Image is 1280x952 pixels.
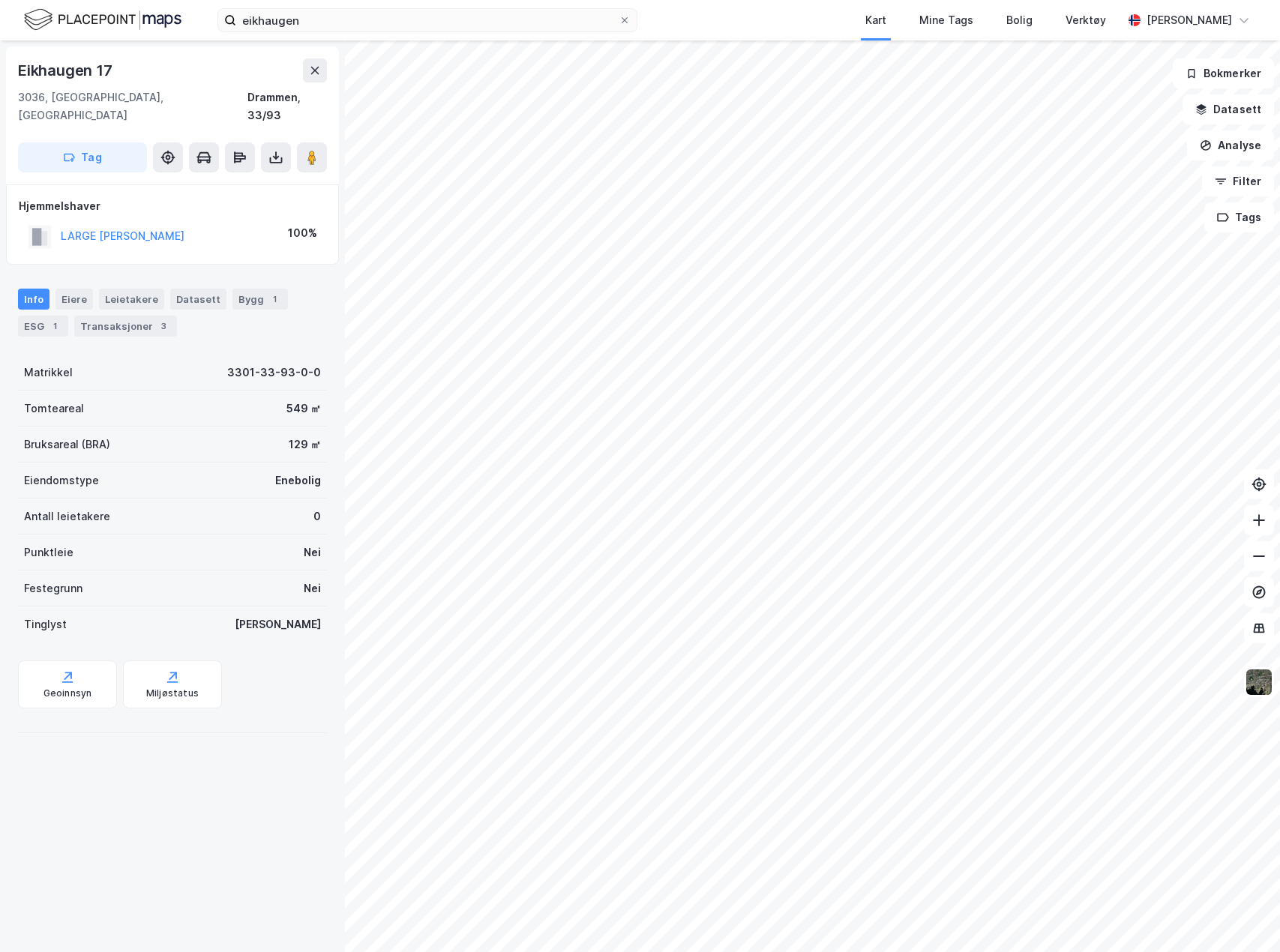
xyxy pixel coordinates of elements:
div: Punktleie [24,543,73,561]
button: Tag [18,142,147,172]
div: Eiere [55,289,93,310]
div: Leietakere [99,289,164,310]
div: 0 [313,507,321,525]
div: Nei [304,543,321,561]
div: Eikhaugen 17 [18,58,115,82]
img: 9k= [1245,668,1273,696]
div: Miljøstatus [146,687,199,699]
div: 100% [288,224,317,242]
div: Info [18,289,49,310]
input: Søk på adresse, matrikkel, gårdeiere, leietakere eller personer [236,9,619,31]
button: Tags [1204,202,1274,232]
div: 129 ㎡ [289,436,321,454]
div: Eiendomstype [24,472,99,489]
div: Datasett [170,289,226,310]
div: Mine Tags [919,11,973,29]
iframe: Chat Widget [1205,880,1280,952]
div: Bolig [1006,11,1033,29]
div: Nei [304,579,321,597]
div: ESG [18,316,68,337]
div: Kart [865,11,886,29]
div: 3036, [GEOGRAPHIC_DATA], [GEOGRAPHIC_DATA] [18,88,247,124]
div: Bruksareal (BRA) [24,436,110,454]
div: Drammen, 33/93 [247,88,327,124]
div: Transaksjoner [74,316,177,337]
div: Tinglyst [24,615,67,633]
div: Festegrunn [24,579,82,597]
div: Geoinnsyn [43,687,92,699]
button: Analyse [1187,130,1274,160]
div: 1 [267,292,282,307]
button: Filter [1202,166,1274,196]
div: Enebolig [275,472,321,489]
div: 3301-33-93-0-0 [227,364,321,382]
div: 549 ㎡ [286,400,321,418]
div: Hjemmelshaver [19,197,326,215]
div: 3 [156,319,171,334]
img: logo.f888ab2527a4732fd821a326f86c7f29.svg [24,7,181,33]
div: Bygg [232,289,288,310]
div: 1 [47,319,62,334]
div: Antall leietakere [24,507,110,525]
div: Verktøy [1066,11,1106,29]
div: Matrikkel [24,364,73,382]
button: Datasett [1183,94,1274,124]
button: Bokmerker [1173,58,1274,88]
div: Tomteareal [24,400,84,418]
div: [PERSON_NAME] [1147,11,1232,29]
div: [PERSON_NAME] [235,615,321,633]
